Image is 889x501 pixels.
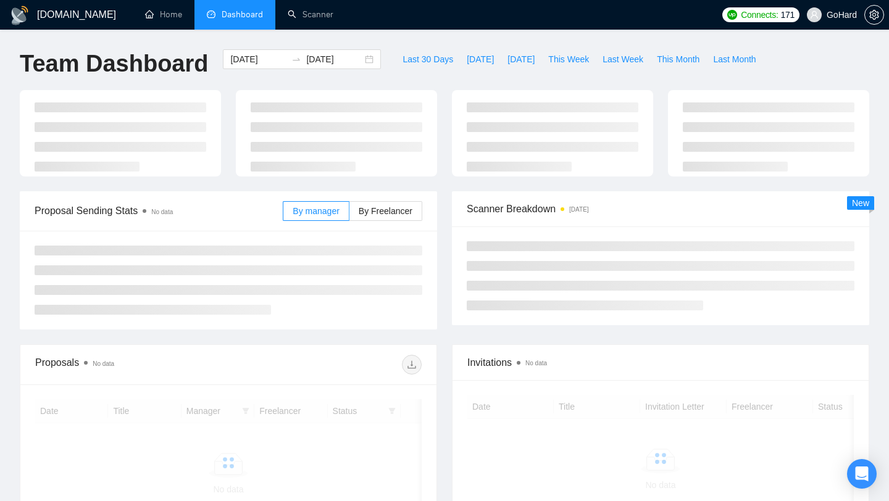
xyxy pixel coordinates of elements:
[864,10,884,20] a: setting
[207,10,215,19] span: dashboard
[569,206,588,213] time: [DATE]
[93,360,114,367] span: No data
[603,52,643,66] span: Last Week
[713,52,756,66] span: Last Month
[741,8,778,22] span: Connects:
[864,5,884,25] button: setting
[548,52,589,66] span: This Week
[727,10,737,20] img: upwork-logo.png
[467,52,494,66] span: [DATE]
[525,360,547,366] span: No data
[291,54,301,64] span: swap-right
[151,209,173,215] span: No data
[145,9,182,20] a: homeHome
[865,10,883,20] span: setting
[396,49,460,69] button: Last 30 Days
[460,49,501,69] button: [DATE]
[293,206,339,216] span: By manager
[222,9,263,20] span: Dashboard
[306,52,362,66] input: End date
[35,355,228,375] div: Proposals
[403,52,453,66] span: Last 30 Days
[467,355,854,370] span: Invitations
[781,8,795,22] span: 171
[706,49,762,69] button: Last Month
[288,9,333,20] a: searchScanner
[291,54,301,64] span: to
[230,52,286,66] input: Start date
[501,49,541,69] button: [DATE]
[10,6,30,25] img: logo
[541,49,596,69] button: This Week
[657,52,699,66] span: This Month
[650,49,706,69] button: This Month
[507,52,535,66] span: [DATE]
[359,206,412,216] span: By Freelancer
[467,201,854,217] span: Scanner Breakdown
[852,198,869,208] span: New
[810,10,819,19] span: user
[35,203,283,218] span: Proposal Sending Stats
[20,49,208,78] h1: Team Dashboard
[596,49,650,69] button: Last Week
[847,459,877,489] div: Open Intercom Messenger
